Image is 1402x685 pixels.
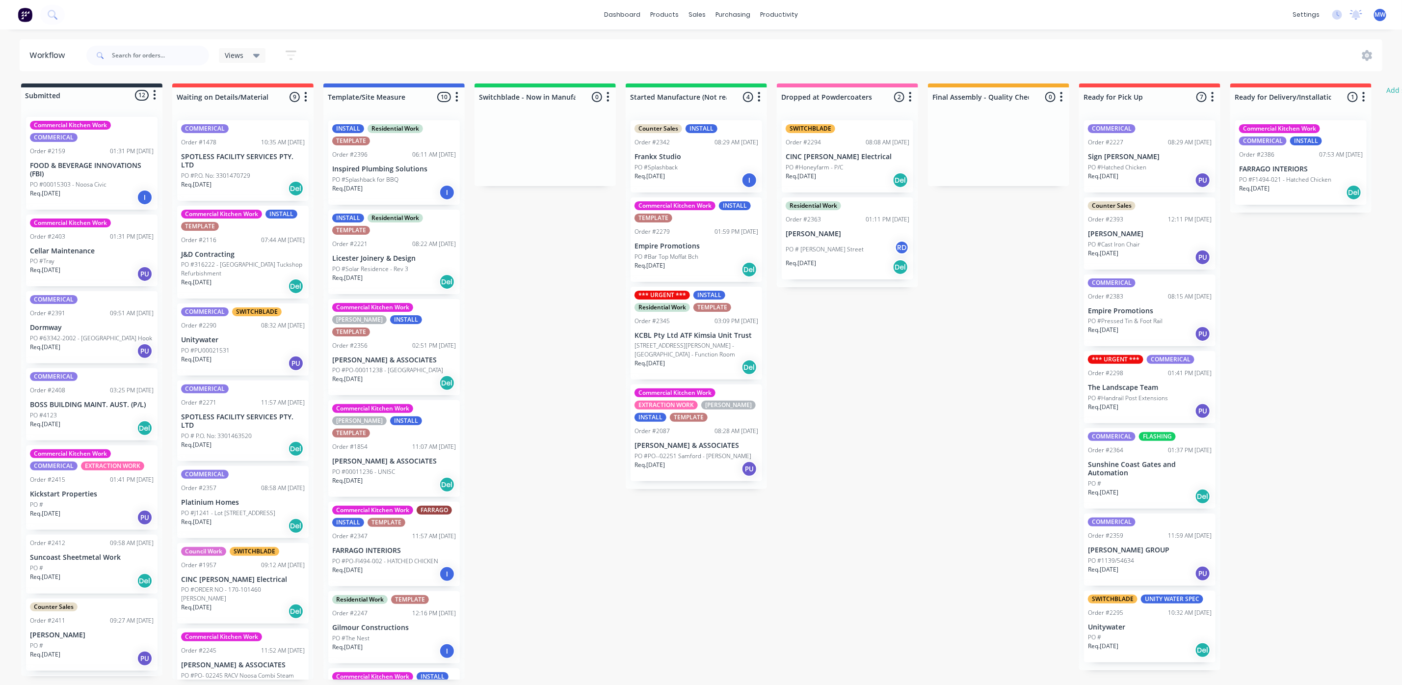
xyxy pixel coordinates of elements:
[741,461,757,477] div: PU
[181,498,305,507] p: Platinium Homes
[1088,446,1123,455] div: Order #2364
[30,180,106,189] p: PO #00015303 - Noosa Civic
[714,317,758,326] div: 03:09 PM [DATE]
[635,252,698,261] p: PO #Bar Top Moffat Bch
[439,566,455,582] div: I
[328,591,460,663] div: Residential WorkTEMPLATEOrder #224712:16 PM [DATE]Gilmour ConstructionsPO #The NestReq.[DATE]I
[30,603,78,611] div: Counter Sales
[693,303,731,312] div: TEMPLATE
[1088,479,1101,488] p: PO #
[230,547,279,556] div: SWITCHBLADE
[635,261,665,270] p: Req. [DATE]
[26,215,158,287] div: Commercial Kitchen WorkOrder #240301:31 PM [DATE]Cellar MaintenancePO #TrayReq.[DATE]PU
[635,359,665,368] p: Req. [DATE]
[181,153,305,169] p: SPOTLESS FACILITY SERVICES PTY. LTD
[181,138,216,147] div: Order #1478
[1147,355,1194,364] div: COMMERICAL
[391,595,429,604] div: TEMPLATE
[786,230,909,238] p: [PERSON_NAME]
[332,518,364,527] div: INSTALL
[30,573,60,581] p: Req. [DATE]
[181,432,252,440] p: PO # P.O. No: 3301463520
[288,356,304,371] div: PU
[332,595,388,604] div: Residential Work
[786,124,835,133] div: SWITCHBLADE
[332,150,368,159] div: Order #2396
[181,585,305,603] p: PO #ORDER NO - 170-101460 [PERSON_NAME]
[719,201,751,210] div: INSTALL
[30,539,65,548] div: Order #2412
[288,441,304,457] div: Del
[30,133,78,142] div: COMMERICAL
[26,117,158,210] div: Commercial Kitchen WorkCOMMERICALOrder #215901:31 PM [DATE]FOOD & BEVERAGE INNOVATIONS (FBI)PO #0...
[1084,514,1216,586] div: COMMERICALOrder #235911:59 AM [DATE][PERSON_NAME] GROUPPO #1139/54634Req.[DATE]PU
[786,201,841,210] div: Residential Work
[1346,185,1362,200] div: Del
[110,386,154,395] div: 03:25 PM [DATE]
[288,181,304,196] div: Del
[181,484,216,493] div: Order #2357
[30,449,111,458] div: Commercial Kitchen Work
[1088,608,1123,617] div: Order #2295
[30,147,65,156] div: Order #2159
[181,346,230,355] p: PO #PU00021531
[332,557,438,566] p: PO #PO-FI494-002 - HATCHED CHICKEN
[893,172,908,188] div: Del
[137,573,153,589] div: Del
[181,210,262,219] div: Commercial Kitchen Work
[332,184,363,193] p: Req. [DATE]
[30,247,154,255] p: Cellar Maintenance
[137,266,153,282] div: PU
[288,518,304,534] div: Del
[631,120,762,192] div: Counter SalesINSTALLOrder #234208:29 AM [DATE]Frankx StudioPO #SplashbackReq.[DATE]I
[866,138,909,147] div: 08:08 AM [DATE]
[1088,317,1163,326] p: PO #Pressed Tin & Foot Rail
[30,509,60,518] p: Req. [DATE]
[1088,633,1101,642] p: PO #
[1168,446,1212,455] div: 01:37 PM [DATE]
[635,214,672,222] div: TEMPLATE
[181,355,212,364] p: Req. [DATE]
[1168,531,1212,540] div: 11:59 AM [DATE]
[786,153,909,161] p: CINC [PERSON_NAME] Electrical
[1088,403,1118,411] p: Req. [DATE]
[332,506,413,515] div: Commercial Kitchen Work
[1084,351,1216,423] div: *** URGENT ***COMMERICALOrder #229801:41 PM [DATE]The Landscape TeamPO #Handrail Post ExtensionsR...
[332,375,363,384] p: Req. [DATE]
[30,121,111,130] div: Commercial Kitchen Work
[30,334,152,343] p: PO #63342-2002 - [GEOGRAPHIC_DATA] Hook
[181,124,229,133] div: COMMERICAL
[181,398,216,407] div: Order #2271
[1088,215,1123,224] div: Order #2393
[1088,201,1136,210] div: Counter Sales
[332,240,368,248] div: Order #2221
[30,411,57,420] p: PO #4123
[635,341,758,359] p: [STREET_ADDRESS][PERSON_NAME] - [GEOGRAPHIC_DATA] - Function Room
[635,124,682,133] div: Counter Sales
[181,307,229,316] div: COMMERICAL
[332,214,364,222] div: INSTALL
[412,442,456,451] div: 11:07 AM [DATE]
[1235,120,1367,205] div: Commercial Kitchen WorkCOMMERICALINSTALLOrder #238607:53 AM [DATE]FARRAGO INTERIORSPO #F1494-021 ...
[30,641,43,650] p: PO #
[1084,274,1216,347] div: COMMERICALOrder #238308:15 AM [DATE]Empire PromotionsPO #Pressed Tin & Foot RailReq.[DATE]PU
[110,309,154,318] div: 09:51 AM [DATE]
[786,172,816,181] p: Req. [DATE]
[1088,546,1212,554] p: [PERSON_NAME] GROUP
[232,307,282,316] div: SWITCHBLADE
[30,490,154,498] p: Kickstart Properties
[181,603,212,612] p: Req. [DATE]
[1084,428,1216,509] div: COMMERICALFLASHINGOrder #236401:37 PM [DATE]Sunshine Coast Gates and AutomationPO #Req.[DATE]Del
[181,518,212,526] p: Req. [DATE]
[181,575,305,584] p: CINC [PERSON_NAME] Electrical
[181,171,250,180] p: PO #P.O. No: 3301470729
[412,532,456,541] div: 11:57 AM [DATE]
[1084,197,1216,270] div: Counter SalesOrder #239312:11 PM [DATE][PERSON_NAME]PO #Cast Iron ChairReq.[DATE]PU
[181,236,216,245] div: Order #2116
[786,138,821,147] div: Order #2294
[1088,138,1123,147] div: Order #2227
[714,427,758,436] div: 08:28 AM [DATE]
[332,274,363,282] p: Req. [DATE]
[1195,249,1211,265] div: PU
[332,404,413,413] div: Commercial Kitchen Work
